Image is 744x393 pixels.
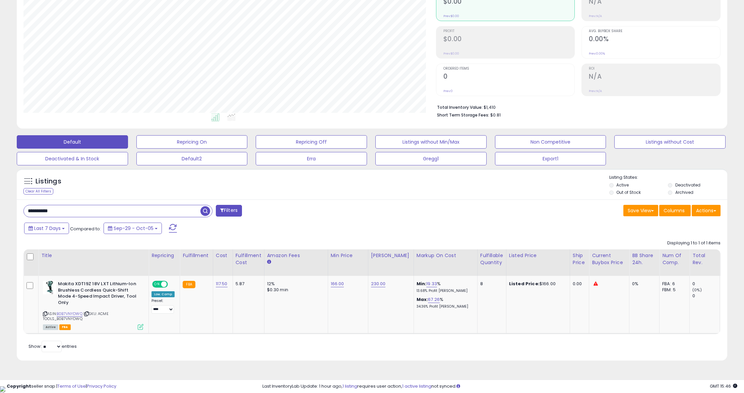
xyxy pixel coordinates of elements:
div: % [417,281,472,293]
div: seller snap | | [7,383,116,390]
div: Listed Price [509,252,567,259]
button: Sep-29 - Oct-05 [104,223,162,234]
a: Terms of Use [57,383,86,389]
a: 117.50 [216,281,228,287]
b: Short Term Storage Fees: [437,112,489,118]
div: 0% [632,281,654,287]
h2: 0 [443,73,575,82]
p: Listing States: [609,174,728,181]
button: Repricing Off [256,135,367,149]
div: ASIN: [43,281,143,329]
a: Privacy Policy [87,383,116,389]
div: Ship Price [573,252,586,266]
small: Prev: 0 [443,89,453,93]
div: FBA: 6 [662,281,684,287]
small: Prev: 0.00% [589,52,605,56]
span: All listings currently available for purchase on Amazon [43,324,58,330]
div: Amazon Fees [267,252,325,259]
a: 1 active listing [402,383,431,389]
b: Makita XDT19Z 18V LXT Lithium-Ion Brushless Cordless Quick-Shift Mode 4-Speed Impact Driver, Tool... [58,281,139,307]
button: Repricing On [136,135,248,149]
span: Columns [664,207,685,214]
label: Out of Stock [616,189,641,195]
h2: $0.00 [443,35,575,44]
div: Current Buybox Price [592,252,626,266]
div: 0 [692,281,720,287]
label: Active [616,182,629,188]
span: ON [153,282,161,287]
div: Num of Comp. [662,252,687,266]
small: FBA [183,281,195,288]
b: Total Inventory Value: [437,104,483,110]
b: Max: [417,296,428,303]
a: 67.26 [428,296,440,303]
p: 34.36% Profit [PERSON_NAME] [417,304,472,309]
li: $1,410 [437,103,716,111]
span: ROI [589,67,720,71]
span: Last 7 Days [34,225,61,232]
button: Gregg1 [375,152,487,165]
button: Filters [216,205,242,217]
div: Cost [216,252,230,259]
div: 12% [267,281,323,287]
button: Non Competitive [495,135,606,149]
a: 19.33 [426,281,437,287]
div: BB Share 24h. [632,252,657,266]
span: | SKU: ACME TOOLS_B0B7VNYDWQ [43,311,109,321]
button: Listings without Min/Max [375,135,487,149]
small: Prev: $0.00 [443,14,459,18]
div: Fulfillment Cost [236,252,261,266]
div: Title [41,252,146,259]
span: Compared to: [70,226,101,232]
h2: 0.00% [589,35,720,44]
small: (0%) [692,287,702,293]
th: The percentage added to the cost of goods (COGS) that forms the calculator for Min & Max prices. [414,249,477,276]
p: 13.68% Profit [PERSON_NAME] [417,289,472,293]
div: Total Rev. [692,252,717,266]
div: Fulfillment [183,252,210,259]
div: 0.00 [573,281,584,287]
div: Preset: [151,299,175,314]
div: Clear All Filters [23,188,53,194]
a: 1 listing [343,383,357,389]
button: Erra [256,152,367,165]
div: 5.87 [236,281,259,287]
div: 8 [480,281,501,287]
button: Listings without Cost [614,135,726,149]
a: B0B7VNYDWQ [57,311,82,317]
button: Export1 [495,152,606,165]
span: Avg. Buybox Share [589,29,720,33]
div: Repricing [151,252,177,259]
span: $0.81 [490,112,501,118]
div: 0 [692,293,720,299]
button: Deactivated & In Stock [17,152,128,165]
button: Default [17,135,128,149]
label: Deactivated [675,182,700,188]
div: Last InventoryLab Update: 1 hour ago, requires user action, not synced. [262,383,737,390]
h5: Listings [36,177,61,186]
a: 230.00 [371,281,386,287]
small: Prev: N/A [589,14,602,18]
div: Fulfillable Quantity [480,252,503,266]
small: Amazon Fees. [267,259,271,265]
div: FBM: 5 [662,287,684,293]
button: Last 7 Days [24,223,69,234]
b: Min: [417,281,427,287]
span: Sep-29 - Oct-05 [114,225,153,232]
div: Low. Comp [151,291,175,297]
small: Prev: N/A [589,89,602,93]
div: % [417,297,472,309]
div: [PERSON_NAME] [371,252,411,259]
span: FBA [59,324,71,330]
button: Save View [623,205,658,216]
a: 166.00 [331,281,344,287]
div: Min Price [331,252,365,259]
span: Ordered Items [443,67,575,71]
span: Show: entries [28,343,77,349]
button: Columns [659,205,691,216]
span: Profit [443,29,575,33]
div: Markup on Cost [417,252,475,259]
span: OFF [167,282,178,287]
small: Prev: $0.00 [443,52,459,56]
strong: Copyright [7,383,31,389]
